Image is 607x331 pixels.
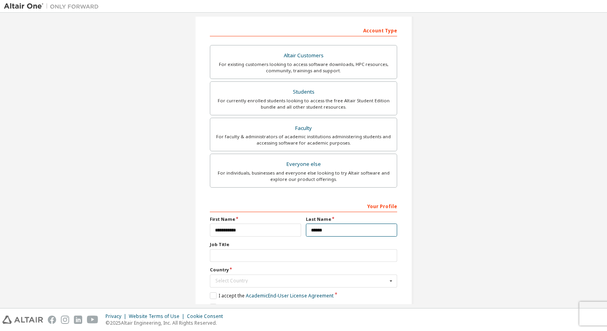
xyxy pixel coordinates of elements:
[215,87,392,98] div: Students
[210,292,334,299] label: I accept the
[106,313,129,320] div: Privacy
[215,98,392,110] div: For currently enrolled students looking to access the free Altair Student Edition bundle and all ...
[210,241,397,248] label: Job Title
[215,123,392,134] div: Faculty
[74,316,82,324] img: linkedin.svg
[215,159,392,170] div: Everyone else
[210,304,333,310] label: I would like to receive marketing emails from Altair
[210,199,397,212] div: Your Profile
[215,134,392,146] div: For faculty & administrators of academic institutions administering students and accessing softwa...
[106,320,228,326] p: © 2025 Altair Engineering, Inc. All Rights Reserved.
[210,267,397,273] label: Country
[48,316,56,324] img: facebook.svg
[215,50,392,61] div: Altair Customers
[2,316,43,324] img: altair_logo.svg
[210,216,301,222] label: First Name
[215,170,392,182] div: For individuals, businesses and everyone else looking to try Altair software and explore our prod...
[61,316,69,324] img: instagram.svg
[210,24,397,36] div: Account Type
[129,313,187,320] div: Website Terms of Use
[187,313,228,320] div: Cookie Consent
[4,2,103,10] img: Altair One
[215,61,392,74] div: For existing customers looking to access software downloads, HPC resources, community, trainings ...
[246,292,334,299] a: Academic End-User License Agreement
[215,278,387,283] div: Select Country
[87,316,98,324] img: youtube.svg
[306,216,397,222] label: Last Name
